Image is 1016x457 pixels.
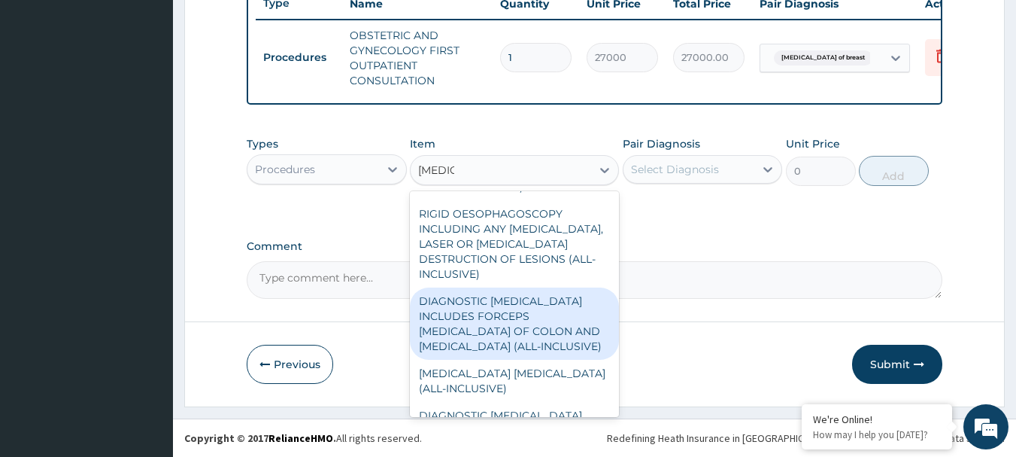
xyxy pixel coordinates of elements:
td: OBSTETRIC AND GYNECOLOGY FIRST OUTPATIENT CONSULTATION [342,20,493,96]
button: Previous [247,345,333,384]
label: Item [410,136,435,151]
div: RIGID OESOPHAGOSCOPY INCLUDING ANY [MEDICAL_DATA], LASER OR [MEDICAL_DATA] DESTRUCTION OF LESIONS... [410,200,619,288]
label: Pair Diagnosis [623,136,700,151]
button: Submit [852,345,942,384]
span: We're online! [87,134,208,286]
label: Types [247,138,278,151]
div: [MEDICAL_DATA] [MEDICAL_DATA] (ALL-INCLUSIVE) [410,360,619,402]
textarea: Type your message and hit 'Enter' [8,300,287,353]
button: Add [859,156,929,186]
p: How may I help you today? [813,428,941,441]
img: d_794563401_company_1708531726252_794563401 [28,75,61,113]
div: Chat with us now [78,84,253,104]
strong: Copyright © 2017 . [184,431,336,445]
span: [MEDICAL_DATA] of breast [774,50,872,66]
label: Comment [247,240,943,253]
footer: All rights reserved. [173,419,1016,457]
label: Unit Price [786,136,840,151]
div: Procedures [255,162,315,177]
div: Redefining Heath Insurance in [GEOGRAPHIC_DATA] using Telemedicine and Data Science! [607,431,1005,446]
div: DIAGNOSTIC [MEDICAL_DATA] INCLUDES FORCEPS [MEDICAL_DATA] OF COLON AND [MEDICAL_DATA] (ALL-INCLUS... [410,288,619,360]
div: Minimize live chat window [247,8,283,44]
div: We're Online! [813,413,941,426]
a: RelianceHMO [268,431,333,445]
div: Select Diagnosis [631,162,719,177]
td: Procedures [256,44,342,72]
